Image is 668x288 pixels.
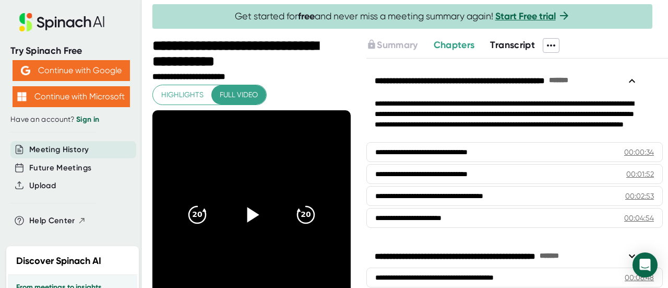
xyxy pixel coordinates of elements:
span: Help Center [29,215,75,227]
b: free [298,10,315,22]
div: 00:01:52 [626,169,654,179]
button: Help Center [29,215,86,227]
button: Meeting History [29,144,89,156]
div: Open Intercom Messenger [633,252,658,278]
button: Full video [211,85,266,105]
span: Get started for and never miss a meeting summary again! [235,10,570,22]
button: Highlights [153,85,212,105]
div: Try Spinach Free [10,45,132,57]
div: Upgrade to access [366,38,433,53]
img: Aehbyd4JwY73AAAAAElFTkSuQmCC [21,66,30,75]
a: Sign in [76,115,99,124]
button: Chapters [434,38,475,52]
div: 00:02:53 [625,191,654,201]
button: Upload [29,180,56,192]
button: Transcript [490,38,535,52]
button: Continue with Microsoft [13,86,130,107]
span: Summary [377,39,417,51]
button: Continue with Google [13,60,130,81]
span: Full video [220,88,258,101]
a: Start Free trial [495,10,556,22]
span: Chapters [434,39,475,51]
h2: Discover Spinach AI [16,254,101,268]
span: Highlights [161,88,204,101]
div: 00:06:48 [625,272,654,283]
span: Transcript [490,39,535,51]
button: Future Meetings [29,162,91,174]
button: Summary [366,38,417,52]
div: 00:04:54 [624,213,654,223]
div: 00:00:34 [624,147,654,157]
div: Have an account? [10,115,132,124]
